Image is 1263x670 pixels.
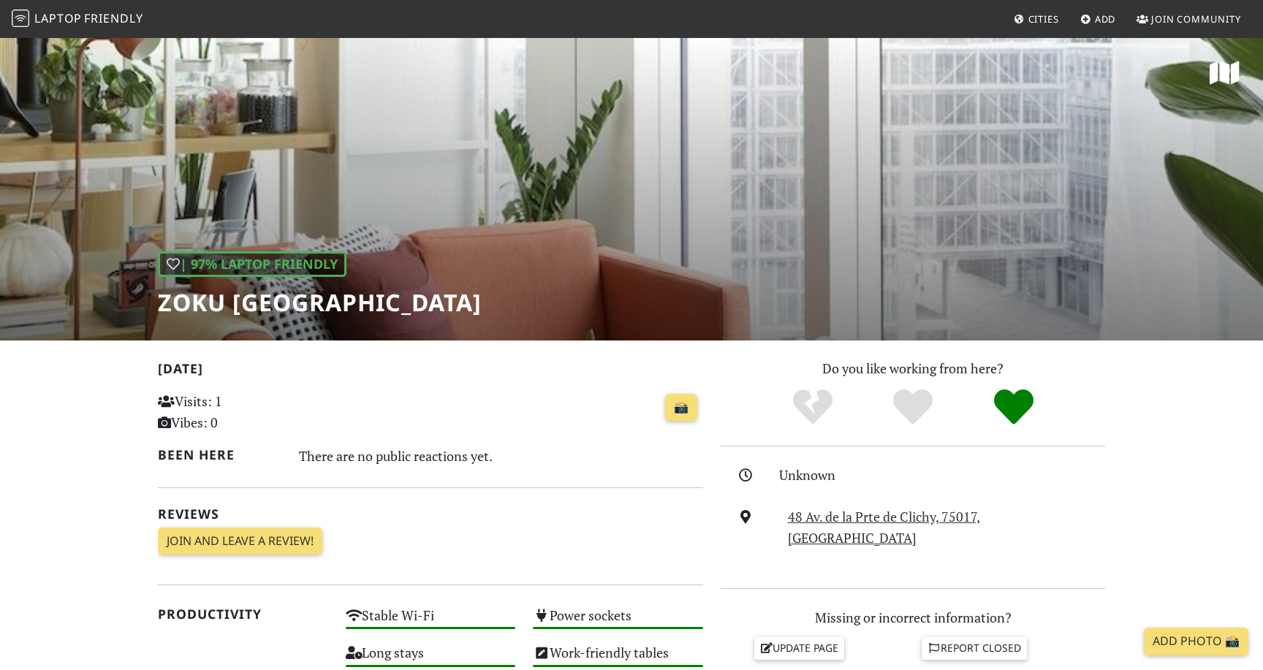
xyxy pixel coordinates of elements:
a: Update page [754,637,845,659]
a: Add [1074,6,1122,32]
span: Friendly [84,10,143,26]
div: Stable Wi-Fi [337,604,525,641]
a: Report closed [922,637,1027,659]
div: | 97% Laptop Friendly [158,251,346,277]
span: Cities [1028,12,1059,26]
a: Join Community [1131,6,1247,32]
div: Unknown [779,465,1114,486]
span: Laptop [34,10,82,26]
p: Missing or incorrect information? [721,607,1105,628]
div: No [762,387,863,427]
a: 48 Av. de la Prte de Clichy, 75017, [GEOGRAPHIC_DATA] [788,508,980,547]
h2: Been here [158,447,281,462]
div: Definitely! [963,387,1064,427]
p: Do you like working from here? [721,358,1105,379]
a: Cities [1008,6,1065,32]
span: Add [1095,12,1116,26]
h2: [DATE] [158,361,703,382]
div: Yes [862,387,963,427]
a: 📸 [665,394,697,422]
a: LaptopFriendly LaptopFriendly [12,7,143,32]
span: Join Community [1151,12,1241,26]
a: Add Photo 📸 [1144,628,1248,655]
h2: Productivity [158,606,328,622]
div: Power sockets [524,604,712,641]
a: Join and leave a review! [158,528,322,555]
h1: Zoku [GEOGRAPHIC_DATA] [158,289,482,316]
p: Visits: 1 Vibes: 0 [158,391,328,433]
div: There are no public reactions yet. [299,444,704,468]
img: LaptopFriendly [12,9,29,27]
h2: Reviews [158,506,703,522]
